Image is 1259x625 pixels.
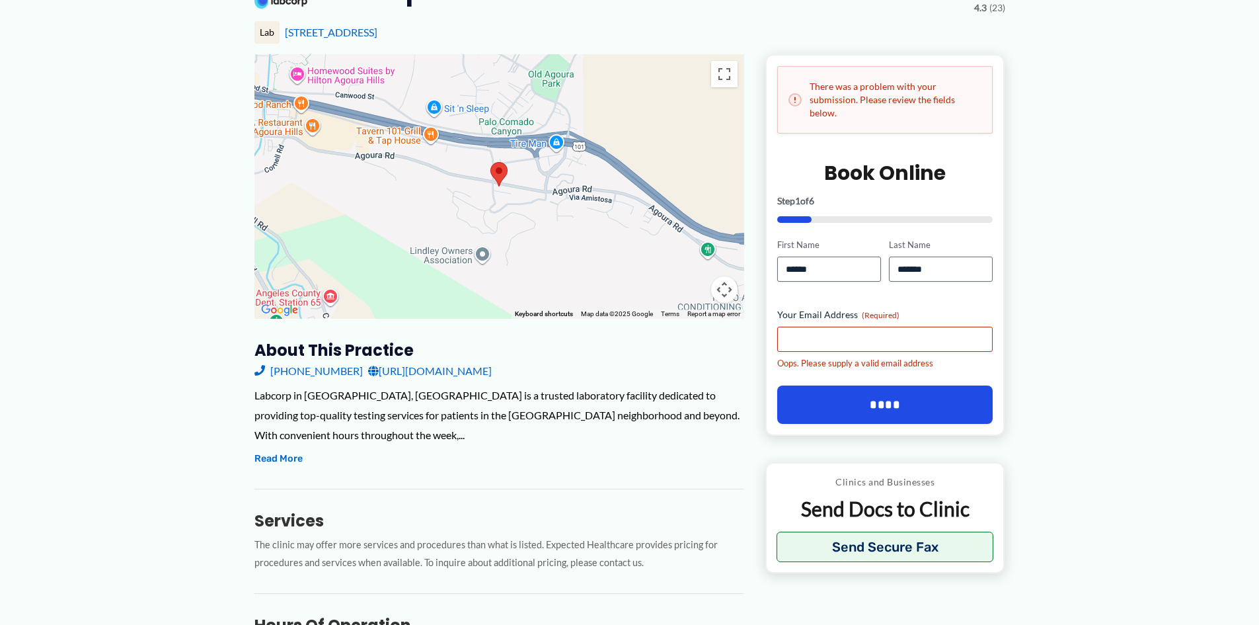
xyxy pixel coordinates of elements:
a: Open this area in Google Maps (opens a new window) [258,302,301,319]
div: Labcorp in [GEOGRAPHIC_DATA], [GEOGRAPHIC_DATA] is a trusted laboratory facility dedicated to pro... [254,386,744,444]
button: Toggle fullscreen view [711,61,738,87]
h3: Services [254,511,744,531]
a: [STREET_ADDRESS] [285,26,377,38]
a: Terms (opens in new tab) [661,310,679,317]
div: Oops. Please supply a valid email address [777,357,993,370]
p: Clinics and Businesses [777,474,994,491]
img: Google [258,302,301,319]
button: Read More [254,451,303,467]
span: 6 [809,195,814,206]
span: Map data ©2025 Google [581,310,653,317]
span: 1 [795,195,800,206]
p: The clinic may offer more services and procedures than what is listed. Expected Healthcare provid... [254,536,744,572]
a: [URL][DOMAIN_NAME] [368,361,492,381]
a: Report a map error [687,310,740,317]
h2: Book Online [777,160,993,186]
h3: About this practice [254,340,744,360]
label: Last Name [889,239,993,251]
label: Your Email Address [777,308,993,321]
span: (Required) [862,310,899,320]
button: Keyboard shortcuts [515,310,573,319]
button: Map camera controls [711,276,738,303]
button: Send Secure Fax [777,532,994,562]
div: Lab [254,21,280,44]
label: First Name [777,239,881,251]
a: [PHONE_NUMBER] [254,361,363,381]
p: Send Docs to Clinic [777,496,994,522]
p: Step of [777,196,993,206]
h2: There was a problem with your submission. Please review the fields below. [788,80,982,120]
